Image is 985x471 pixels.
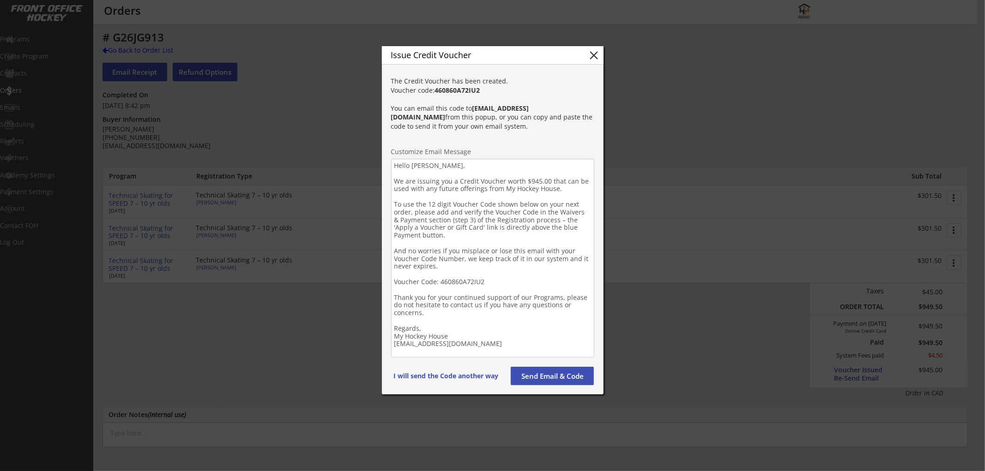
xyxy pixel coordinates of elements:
button: Send Email & Code [511,367,594,385]
div: The Credit Voucher has been created. Voucher code: You can email this code to from this popup, or... [391,77,594,131]
div: Issue Credit Voucher [391,50,573,60]
button: close [587,48,601,62]
strong: [EMAIL_ADDRESS][DOMAIN_NAME] [391,104,529,122]
strong: 460860A72IU2 [435,86,480,95]
button: I will send the Code another way [391,367,502,385]
div: Customize Email Message [391,149,594,155]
